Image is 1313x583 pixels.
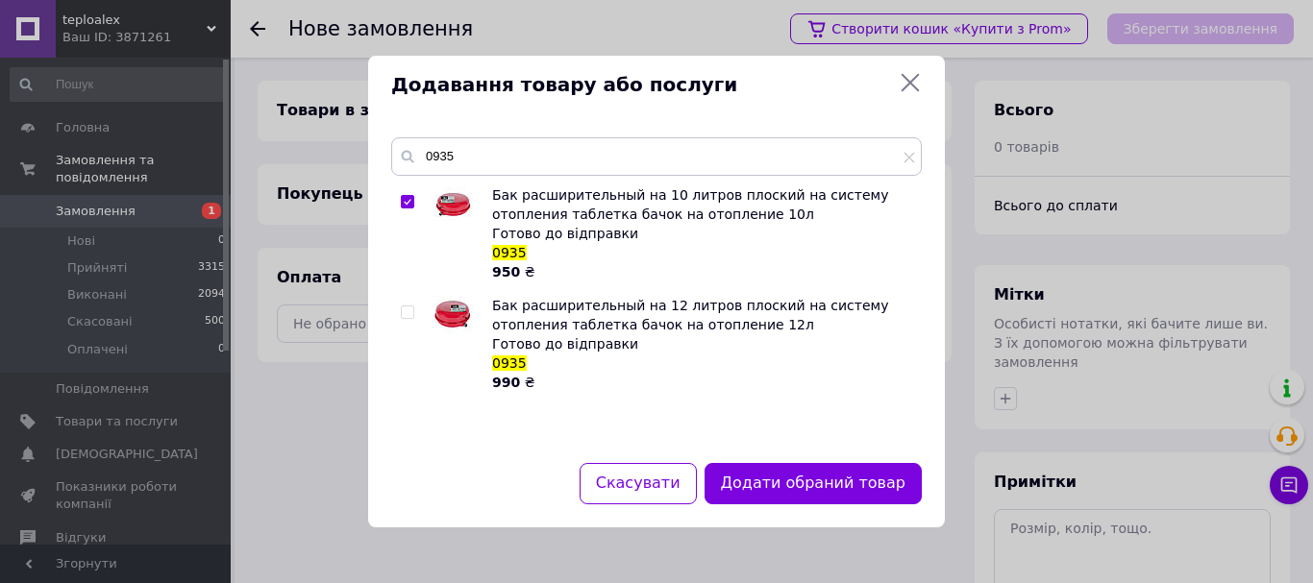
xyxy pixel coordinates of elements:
span: Бак расширительный на 12 литров плоский на систему отопления таблетка бачок на отопление 12л [492,298,888,332]
div: ₴ [492,373,911,392]
span: Додавання товару або послуги [391,71,891,99]
span: 0935 [492,355,527,371]
div: ₴ [492,262,911,281]
b: 950 [492,264,520,279]
button: Додати обраний товар [705,463,922,504]
b: 990 [492,375,520,390]
input: Пошук за товарами та послугами [391,137,922,176]
span: 0935 [492,245,527,260]
div: Готово до відправки [492,224,911,243]
div: Готово до відправки [492,334,911,353]
span: Бак расширительный на 10 литров плоский на систему отопления таблетка бачок на отопление 10л [492,187,888,222]
img: Бак расширительный на 12 литров плоский на систему отопления таблетка бачок на отопление 12л [434,296,473,334]
img: Бак расширительный на 10 литров плоский на систему отопления таблетка бачок на отопление 10л [434,186,473,222]
button: Скасувати [580,463,697,504]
